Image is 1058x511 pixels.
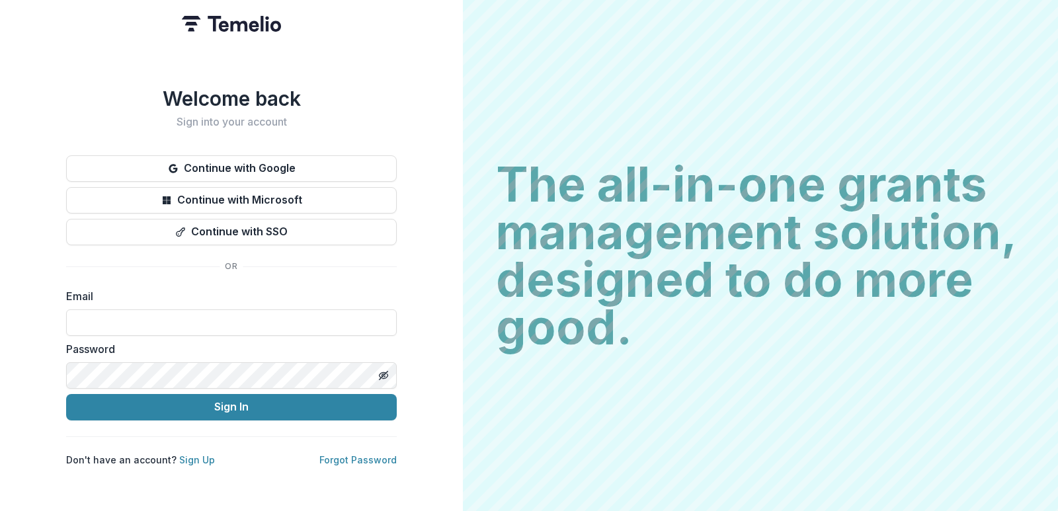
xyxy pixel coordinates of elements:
[66,341,389,357] label: Password
[66,87,397,110] h1: Welcome back
[66,155,397,182] button: Continue with Google
[182,16,281,32] img: Temelio
[66,219,397,245] button: Continue with SSO
[66,288,389,304] label: Email
[66,187,397,214] button: Continue with Microsoft
[179,454,215,465] a: Sign Up
[66,116,397,128] h2: Sign into your account
[66,394,397,420] button: Sign In
[373,365,394,386] button: Toggle password visibility
[66,453,215,467] p: Don't have an account?
[319,454,397,465] a: Forgot Password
